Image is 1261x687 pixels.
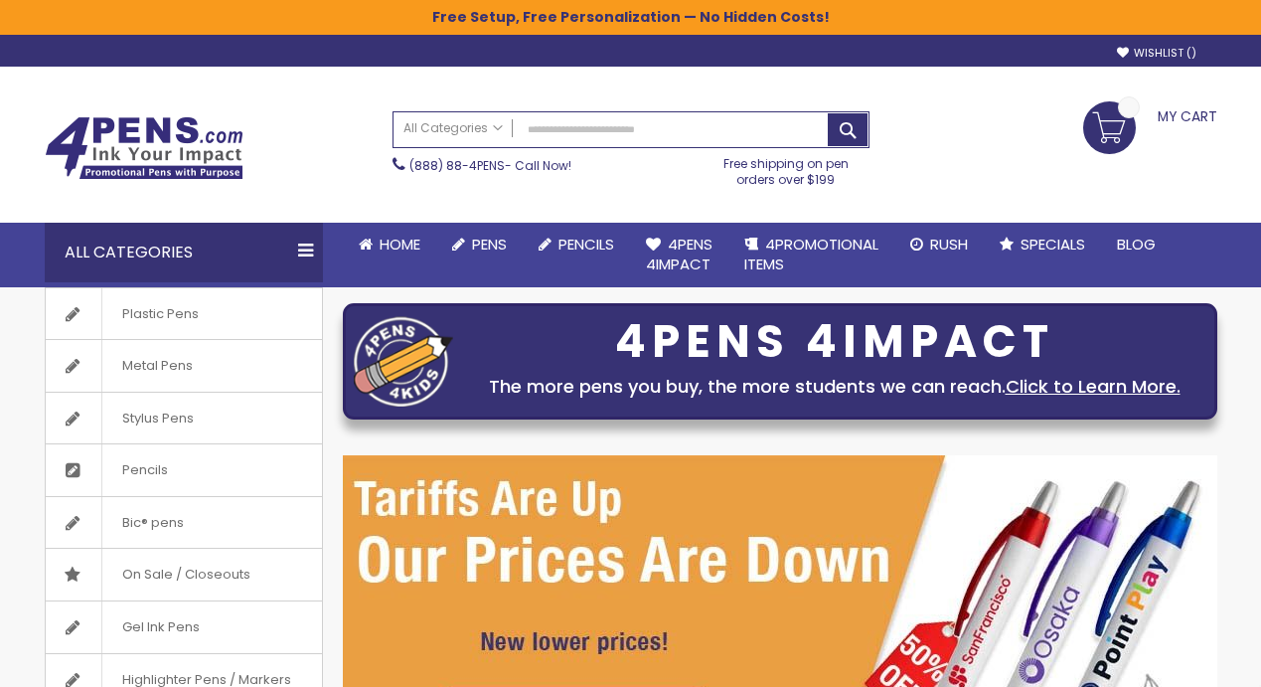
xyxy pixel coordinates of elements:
span: Blog [1117,234,1156,255]
img: 4Pens Custom Pens and Promotional Products [45,116,243,180]
span: Pencils [101,444,188,496]
a: Home [343,223,436,266]
span: Home [380,234,420,255]
a: Rush [894,223,984,266]
span: Gel Ink Pens [101,601,220,653]
span: Pens [472,234,507,255]
div: The more pens you buy, the more students we can reach. [463,373,1206,401]
span: - Call Now! [409,157,571,174]
span: Stylus Pens [101,393,214,444]
a: Pencils [523,223,630,266]
span: All Categories [403,120,503,136]
a: 4Pens4impact [630,223,728,287]
span: On Sale / Closeouts [101,549,270,601]
a: Pens [436,223,523,266]
span: 4PROMOTIONAL ITEMS [744,234,878,274]
a: (888) 88-4PENS [409,157,505,174]
span: Specials [1021,234,1085,255]
a: Metal Pens [46,340,322,392]
a: Click to Learn More. [1006,374,1181,399]
a: Bic® pens [46,497,322,549]
span: Metal Pens [101,340,213,392]
a: Plastic Pens [46,288,322,340]
a: Blog [1101,223,1172,266]
a: Wishlist [1117,46,1196,61]
span: Plastic Pens [101,288,219,340]
img: four_pen_logo.png [354,316,453,407]
a: All Categories [394,112,513,145]
span: Bic® pens [101,497,204,549]
a: 4PROMOTIONALITEMS [728,223,894,287]
span: 4Pens 4impact [646,234,712,274]
div: Free shipping on pen orders over $199 [703,148,869,188]
a: Specials [984,223,1101,266]
span: Pencils [558,234,614,255]
a: Gel Ink Pens [46,601,322,653]
div: 4PENS 4IMPACT [463,321,1206,363]
a: Stylus Pens [46,393,322,444]
div: All Categories [45,223,323,282]
a: Pencils [46,444,322,496]
a: On Sale / Closeouts [46,549,322,601]
span: Rush [930,234,968,255]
